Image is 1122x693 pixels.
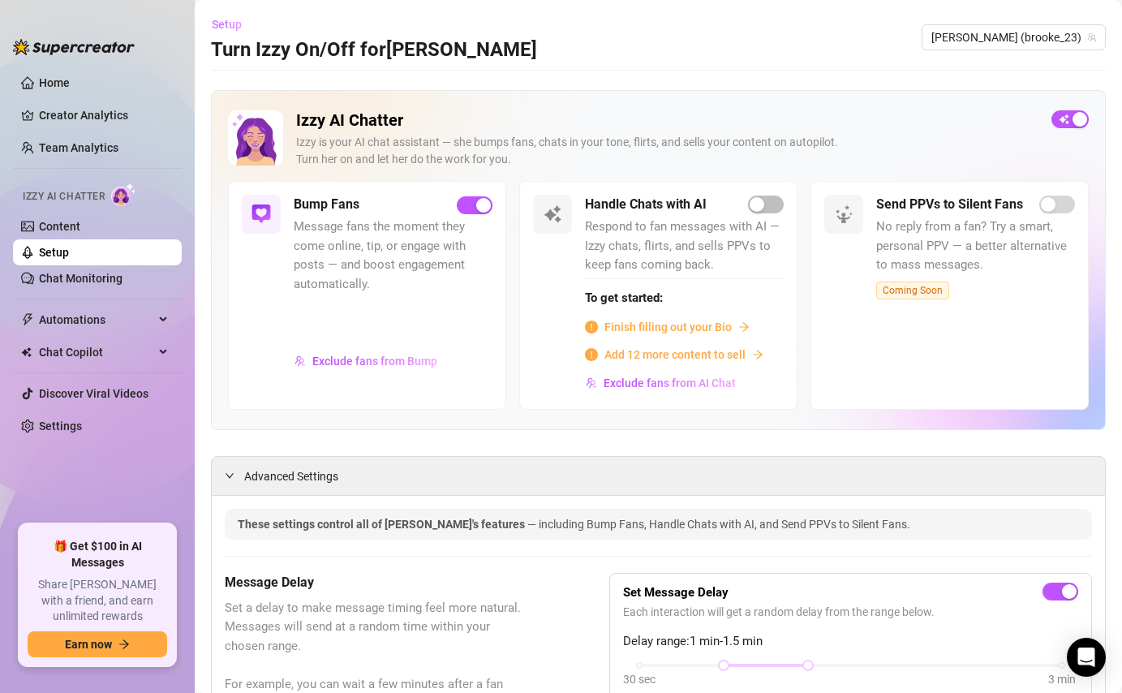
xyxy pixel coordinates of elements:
a: Creator Analytics [39,102,169,128]
div: Izzy is your AI chat assistant — she bumps fans, chats in your tone, flirts, and sells your conte... [296,134,1038,168]
a: Setup [39,246,69,259]
span: arrow-right [118,639,130,650]
span: Share [PERSON_NAME] with a friend, and earn unlimited rewards [28,577,167,625]
img: AI Chatter [111,183,136,206]
div: 30 sec [623,670,656,688]
a: Team Analytics [39,141,118,154]
img: svg%3e [586,377,597,389]
span: Exclude fans from Bump [312,355,437,368]
span: Message fans the moment they come online, tip, or engage with posts — and boost engagement automa... [294,217,492,294]
span: thunderbolt [21,313,34,326]
span: Delay range: 1 min - 1.5 min [623,632,1078,652]
a: Settings [39,420,82,433]
img: svg%3e [543,204,562,224]
span: These settings control all of [PERSON_NAME]'s features [238,518,527,531]
span: Chat Copilot [39,339,154,365]
span: Izzy AI Chatter [23,189,105,204]
button: Earn nowarrow-right [28,631,167,657]
span: arrow-right [752,349,763,360]
img: Izzy AI Chatter [228,110,283,166]
span: Add 12 more content to sell [604,346,746,364]
a: Discover Viral Videos [39,387,148,400]
img: logo-BBDzfeDw.svg [13,39,135,55]
button: Setup [211,11,255,37]
h5: Handle Chats with AI [585,195,707,214]
strong: Set Message Delay [623,585,729,600]
span: Exclude fans from AI Chat [604,377,736,390]
span: Coming Soon [876,282,949,299]
img: svg%3e [251,204,271,224]
div: Open Intercom Messenger [1067,638,1106,677]
span: 🎁 Get $100 in AI Messages [28,539,167,570]
span: Each interaction will get a random delay from the range below. [623,603,1078,621]
h5: Send PPVs to Silent Fans [876,195,1023,214]
a: Home [39,76,70,89]
span: — including Bump Fans, Handle Chats with AI, and Send PPVs to Silent Fans. [527,518,910,531]
button: Exclude fans from Bump [294,348,438,374]
span: arrow-right [738,321,750,333]
div: 3 min [1048,670,1076,688]
span: Automations [39,307,154,333]
img: Chat Copilot [21,346,32,358]
span: Earn now [65,638,112,651]
span: Finish filling out your Bio [604,318,732,336]
h5: Bump Fans [294,195,359,214]
span: info-circle [585,321,598,334]
span: info-circle [585,348,598,361]
div: expanded [225,467,244,484]
a: Chat Monitoring [39,272,123,285]
span: expanded [225,471,234,480]
button: Exclude fans from AI Chat [585,370,737,396]
span: Brooke (brooke_23) [931,25,1096,49]
h5: Message Delay [225,573,528,592]
h3: Turn Izzy On/Off for [PERSON_NAME] [211,37,537,63]
span: No reply from a fan? Try a smart, personal PPV — a better alternative to mass messages. [876,217,1075,275]
span: team [1087,32,1097,42]
span: Respond to fan messages with AI — Izzy chats, flirts, and sells PPVs to keep fans coming back. [585,217,784,275]
img: svg%3e [294,355,306,367]
a: Content [39,220,80,233]
strong: To get started: [585,291,663,305]
span: Setup [212,18,242,31]
h2: Izzy AI Chatter [296,110,1038,131]
span: Advanced Settings [244,467,338,485]
img: svg%3e [834,204,853,224]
